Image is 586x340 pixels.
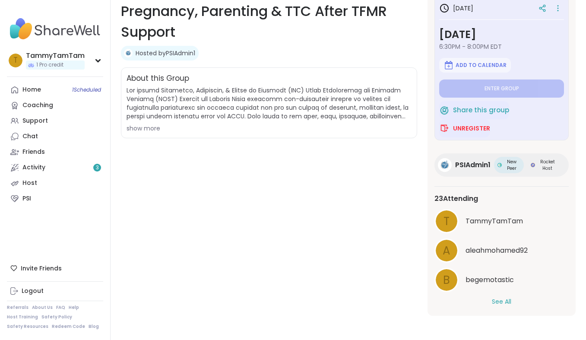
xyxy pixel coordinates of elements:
[466,216,523,226] span: TammyTamTam
[136,49,195,57] a: Hosted byPSIAdmin1
[22,163,45,172] div: Activity
[466,275,514,285] span: begemotastic
[7,14,103,44] img: ShareWell Nav Logo
[497,163,502,167] img: New Peer
[439,119,490,137] button: Unregister
[22,194,31,203] div: PSI
[22,117,48,125] div: Support
[443,60,454,70] img: ShareWell Logomark
[22,101,53,110] div: Coaching
[7,160,103,175] a: Activity3
[537,159,558,172] span: Rocket Host
[439,79,564,98] button: Enter group
[22,86,41,94] div: Home
[439,42,564,51] span: 6:30PM - 8:00PM EDT
[89,324,99,330] a: Blog
[456,62,507,69] span: Add to Calendar
[32,305,53,311] a: About Us
[72,86,101,93] span: 1 Scheduled
[7,98,103,113] a: Coaching
[443,272,450,289] span: b
[41,314,72,320] a: Safety Policy
[69,305,79,311] a: Help
[36,61,63,69] span: 1 Pro credit
[443,242,450,259] span: a
[52,324,85,330] a: Redeem Code
[455,160,491,170] span: PSIAdmin1
[531,163,535,167] img: Rocket Host
[439,3,473,13] h3: [DATE]
[434,153,569,177] a: PSIAdmin1PSIAdmin1New PeerNew PeerRocket HostRocket Host
[121,1,417,42] h1: Pregnancy, Parenting & TTC After TFMR Support
[7,324,48,330] a: Safety Resources
[7,191,103,207] a: PSI
[492,297,511,306] button: See All
[7,314,38,320] a: Host Training
[56,305,65,311] a: FAQ
[434,194,478,204] span: 23 Attending
[504,159,520,172] span: New Peer
[7,82,103,98] a: Home1Scheduled
[127,73,189,84] h2: About this Group
[439,27,564,42] h3: [DATE]
[439,101,509,119] button: Share this group
[453,105,509,115] span: Share this group
[127,86,412,121] span: Lor ipsumd Sitametco, Adipiscin, & Elitse do Eiusmodt (INC) Utlab Etdoloremag ali Enimadm Veniamq...
[434,209,569,233] a: TTammyTamTam
[439,123,450,133] img: ShareWell Logomark
[466,245,528,256] span: aleahmohamed92
[453,124,490,133] span: Unregister
[7,175,103,191] a: Host
[7,129,103,144] a: Chat
[485,85,519,92] span: Enter group
[22,132,38,141] div: Chat
[7,283,103,299] a: Logout
[22,148,45,156] div: Friends
[7,144,103,160] a: Friends
[439,105,450,115] img: ShareWell Logomark
[7,305,29,311] a: Referrals
[124,49,133,57] img: PSIAdmin1
[443,213,450,230] span: T
[7,113,103,129] a: Support
[434,268,569,292] a: bbegemotastic
[22,287,44,296] div: Logout
[26,51,85,60] div: TammyTamTam
[7,261,103,276] div: Invite Friends
[439,58,511,73] button: Add to Calendar
[127,124,412,133] div: show more
[96,164,99,172] span: 3
[438,158,452,172] img: PSIAdmin1
[13,55,18,66] span: T
[22,179,37,187] div: Host
[434,238,569,263] a: aaleahmohamed92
